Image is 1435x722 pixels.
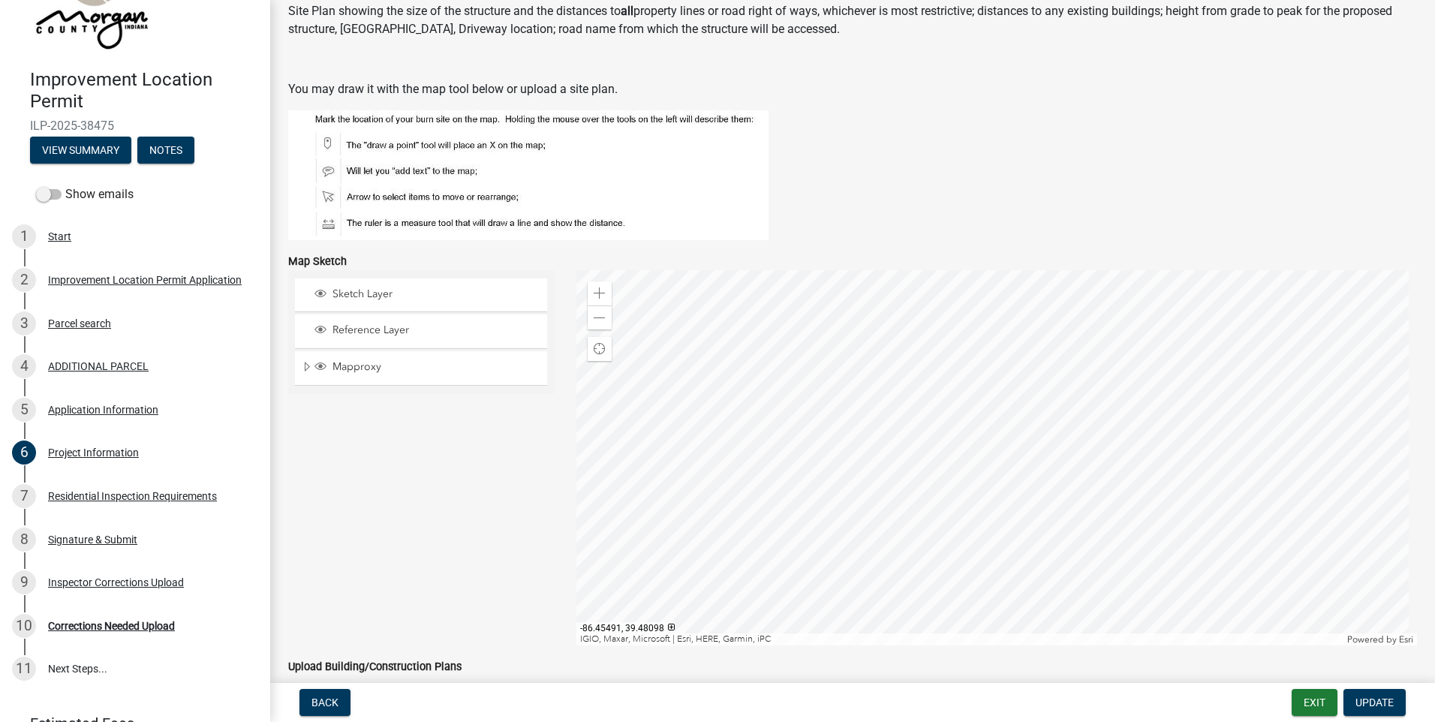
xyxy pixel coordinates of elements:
ul: Layer List [293,275,549,390]
span: ILP-2025-38475 [30,119,240,133]
a: Esri [1399,634,1413,645]
span: Sketch Layer [329,287,542,301]
button: Back [299,689,350,716]
div: 10 [12,614,36,638]
p: You may draw it with the map tool below or upload a site plan. [288,80,1417,98]
div: Application Information [48,405,158,415]
div: Inspector Corrections Upload [48,577,184,588]
div: 2 [12,268,36,292]
div: 8 [12,528,36,552]
div: Reference Layer [312,323,542,338]
label: Map Sketch [288,257,347,267]
label: Show emails [36,185,134,203]
span: Reference Layer [329,323,542,337]
div: 9 [12,570,36,594]
div: Find my location [588,337,612,361]
span: Expand [301,360,312,376]
div: Project Information [48,447,139,458]
div: Residential Inspection Requirements [48,491,217,501]
div: Mapproxy [312,360,542,375]
div: IGIO, Maxar, Microsoft | Esri, HERE, Garmin, iPC [576,633,1344,645]
div: 1 [12,224,36,248]
div: Powered by [1343,633,1417,645]
li: Sketch Layer [295,278,547,312]
li: Mapproxy [295,351,547,386]
strong: all [621,4,633,18]
img: map_tools-sm_9c903488-6d06-459d-9e87-41fdf6e21155.jpg [288,110,769,240]
div: Signature & Submit [48,534,137,545]
div: Zoom in [588,281,612,305]
div: 6 [12,441,36,465]
div: Zoom out [588,305,612,329]
wm-modal-confirm: Notes [137,145,194,157]
span: Update [1355,696,1394,708]
div: Parcel search [48,318,111,329]
div: 11 [12,657,36,681]
button: View Summary [30,137,131,164]
div: 5 [12,398,36,422]
wm-modal-confirm: Summary [30,145,131,157]
p: Site Plan showing the size of the structure and the distances to property lines or road right of ... [288,2,1417,38]
li: Reference Layer [295,314,547,348]
button: Update [1343,689,1406,716]
button: Notes [137,137,194,164]
div: Improvement Location Permit Application [48,275,242,285]
div: 4 [12,354,36,378]
div: 7 [12,484,36,508]
span: Back [311,696,338,708]
label: Upload Building/Construction Plans [288,662,462,672]
div: Sketch Layer [312,287,542,302]
div: Corrections Needed Upload [48,621,175,631]
div: Start [48,231,71,242]
h4: Improvement Location Permit [30,69,258,113]
div: 3 [12,311,36,335]
button: Exit [1292,689,1337,716]
span: Mapproxy [329,360,542,374]
div: ADDITIONAL PARCEL [48,361,149,372]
